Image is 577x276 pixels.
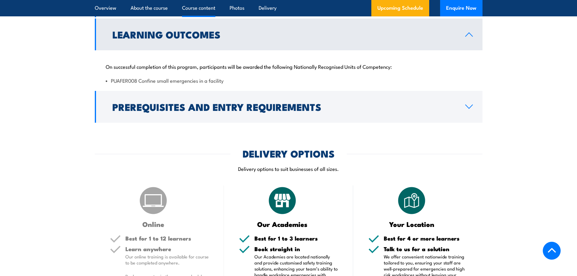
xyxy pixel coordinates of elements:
[95,165,482,172] p: Delivery options to suit businesses of all sizes.
[106,77,472,84] li: PUAFER008 Confine small emergencies in a facility
[384,235,467,241] h5: Best for 4 or more learners
[110,221,197,228] h3: Online
[125,235,209,241] h5: Best for 1 to 12 learners
[112,30,456,38] h2: Learning Outcomes
[254,235,338,241] h5: Best for 1 to 3 learners
[384,246,467,252] h5: Talk to us for a solution
[106,63,472,69] p: On successful completion of this program, participants will be awarded the following Nationally R...
[95,91,482,123] a: Prerequisites and Entry Requirements
[95,18,482,50] a: Learning Outcomes
[239,221,326,228] h3: Our Academies
[243,149,335,158] h2: DELIVERY OPTIONS
[125,254,209,266] p: Our online training is available for course to be completed anywhere.
[125,246,209,252] h5: Learn anywhere
[112,102,456,111] h2: Prerequisites and Entry Requirements
[368,221,455,228] h3: Your Location
[254,246,338,252] h5: Book straight in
